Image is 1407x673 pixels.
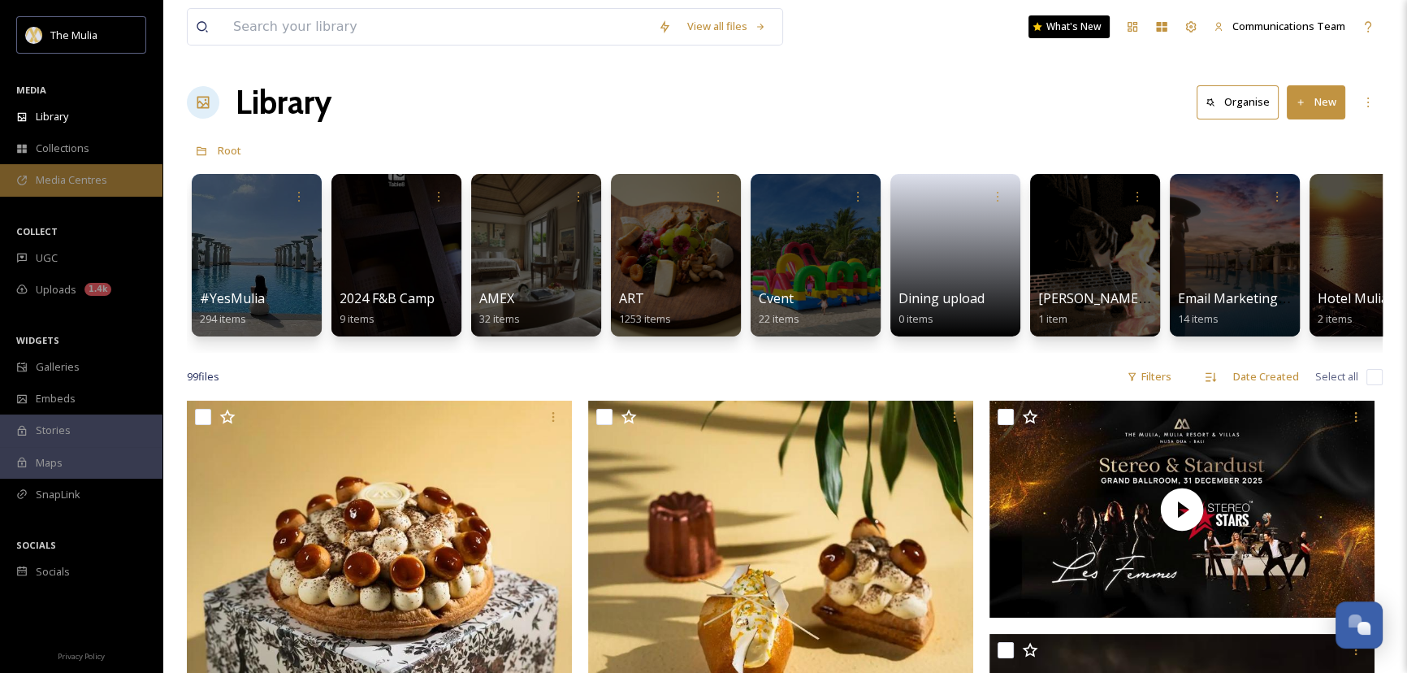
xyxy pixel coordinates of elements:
[50,28,97,42] span: The Mulia
[619,289,644,307] span: ART
[898,311,933,326] span: 0 items
[479,289,514,307] span: AMEX
[16,225,58,237] span: COLLECT
[898,291,985,326] a: Dining upload0 items
[340,311,374,326] span: 9 items
[58,645,105,665] a: Privacy Policy
[36,391,76,406] span: Embeds
[1038,289,1180,307] span: [PERSON_NAME]'s FILE
[759,311,799,326] span: 22 items
[225,9,650,45] input: Search your library
[679,11,774,42] a: View all files
[36,423,71,438] span: Stories
[1315,369,1358,384] span: Select all
[340,291,461,326] a: 2024 F&B Campaign9 items
[36,455,63,471] span: Maps
[36,359,80,375] span: Galleries
[16,84,46,96] span: MEDIA
[200,289,265,307] span: #YesMulia
[1318,311,1353,326] span: 2 items
[1232,19,1345,33] span: Communications Team
[479,291,520,326] a: AMEX32 items
[1038,311,1067,326] span: 1 item
[1197,85,1279,119] button: Organise
[187,369,219,384] span: 99 file s
[36,141,89,156] span: Collections
[36,172,107,188] span: Media Centres
[36,487,80,502] span: SnapLink
[759,291,799,326] a: Cvent22 items
[1038,291,1180,326] a: [PERSON_NAME]'s FILE1 item
[16,539,56,551] span: SOCIALS
[1178,291,1318,326] a: Email Marketing / EDM14 items
[1178,289,1318,307] span: Email Marketing / EDM
[84,283,111,296] div: 1.4k
[619,311,671,326] span: 1253 items
[1225,361,1307,393] div: Date Created
[1119,361,1180,393] div: Filters
[479,311,520,326] span: 32 items
[340,289,461,307] span: 2024 F&B Campaign
[36,109,68,124] span: Library
[236,78,331,127] a: Library
[16,334,59,346] span: WIDGETS
[1028,15,1110,38] a: What's New
[36,564,70,580] span: Socials
[200,291,265,326] a: #YesMulia294 items
[58,651,105,662] span: Privacy Policy
[218,141,241,160] a: Root
[200,311,246,326] span: 294 items
[1287,85,1345,119] button: New
[218,143,241,158] span: Root
[1336,601,1383,649] button: Open Chat
[1206,11,1353,42] a: Communications Team
[26,27,42,43] img: mulia_logo.png
[759,289,794,307] span: Cvent
[1178,311,1219,326] span: 14 items
[898,289,985,307] span: Dining upload
[619,291,671,326] a: ART1253 items
[36,282,76,297] span: Uploads
[36,250,58,266] span: UGC
[989,401,1375,618] img: thumbnail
